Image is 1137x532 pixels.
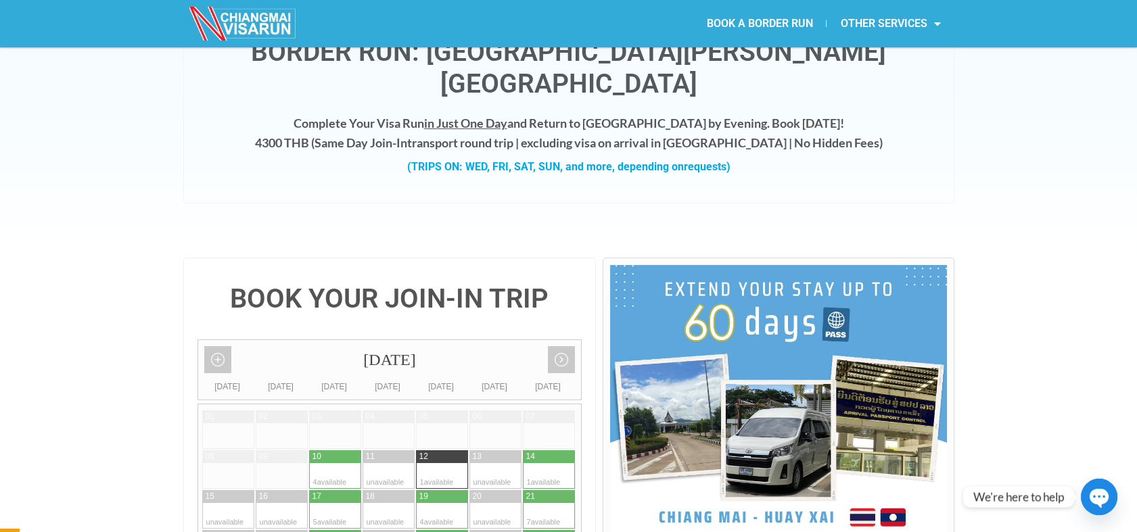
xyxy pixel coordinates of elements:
div: 07 [526,411,535,422]
div: [DATE] [468,380,521,393]
h1: Border Run: [GEOGRAPHIC_DATA][PERSON_NAME][GEOGRAPHIC_DATA] [198,37,940,100]
div: 15 [206,491,214,502]
div: 17 [312,491,321,502]
div: 05 [419,411,428,422]
div: 19 [419,491,428,502]
span: requests) [684,160,730,173]
div: 13 [473,451,482,462]
strong: Same Day Join-In [315,135,407,150]
div: 16 [259,491,268,502]
a: OTHER SERVICES [827,8,954,39]
div: 02 [259,411,268,422]
div: [DATE] [361,380,415,393]
div: [DATE] [521,380,575,393]
div: 10 [312,451,321,462]
div: 20 [473,491,482,502]
div: 21 [526,491,535,502]
div: 18 [366,491,375,502]
h4: Complete Your Visa Run and Return to [GEOGRAPHIC_DATA] by Evening. Book [DATE]! 4300 THB ( transp... [198,114,940,153]
div: 12 [419,451,428,462]
div: 14 [526,451,535,462]
div: 11 [366,451,375,462]
a: BOOK A BORDER RUN [693,8,826,39]
div: 09 [259,451,268,462]
div: 01 [206,411,214,422]
h4: BOOK YOUR JOIN-IN TRIP [198,285,582,312]
div: 03 [312,411,321,422]
div: [DATE] [254,380,308,393]
nav: Menu [568,8,954,39]
div: [DATE] [198,340,582,380]
span: in Just One Day [424,116,507,130]
div: [DATE] [201,380,254,393]
strong: (TRIPS ON: WED, FRI, SAT, SUN, and more, depending on [407,160,730,173]
div: [DATE] [308,380,361,393]
div: 06 [473,411,482,422]
div: 04 [366,411,375,422]
div: [DATE] [415,380,468,393]
div: 08 [206,451,214,462]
